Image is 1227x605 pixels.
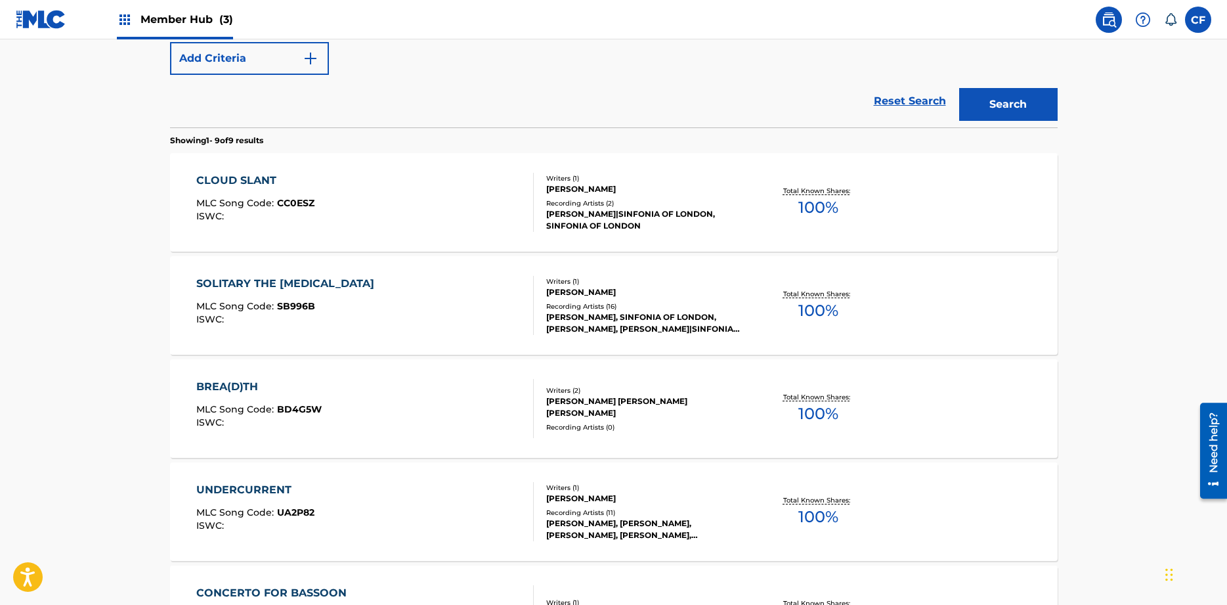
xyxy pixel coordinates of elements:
span: MLC Song Code : [196,506,277,518]
div: [PERSON_NAME]|SINFONIA OF LONDON, SINFONIA OF LONDON [546,208,744,232]
img: Top Rightsholders [117,12,133,28]
p: Total Known Shares: [783,495,853,505]
span: ISWC : [196,416,227,428]
span: ISWC : [196,313,227,325]
span: 100 % [798,505,838,529]
img: MLC Logo [16,10,66,29]
img: search [1101,12,1117,28]
span: (3) [219,13,233,26]
div: Drag [1165,555,1173,594]
p: Total Known Shares: [783,186,853,196]
div: [PERSON_NAME] [546,493,744,504]
span: Member Hub [140,12,233,27]
div: Writers ( 1 ) [546,173,744,183]
p: Total Known Shares: [783,289,853,299]
img: help [1135,12,1151,28]
a: SOLITARY THE [MEDICAL_DATA]MLC Song Code:SB996BISWC:Writers (1)[PERSON_NAME]Recording Artists (16... [170,256,1058,355]
span: ISWC : [196,520,227,531]
span: SB996B [277,300,315,312]
iframe: Resource Center [1190,396,1227,505]
span: UA2P82 [277,506,314,518]
div: [PERSON_NAME] [546,286,744,298]
div: [PERSON_NAME] [PERSON_NAME] [PERSON_NAME] [546,395,744,419]
div: [PERSON_NAME], [PERSON_NAME], [PERSON_NAME], [PERSON_NAME], [PERSON_NAME], [PERSON_NAME], [PERSON... [546,518,744,541]
iframe: Chat Widget [1161,542,1227,605]
div: UNDERCURRENT [196,482,314,498]
p: Showing 1 - 9 of 9 results [170,135,263,146]
span: 100 % [798,402,838,426]
a: BREA(D)THMLC Song Code:BD4G5WISWC:Writers (2)[PERSON_NAME] [PERSON_NAME] [PERSON_NAME]Recording A... [170,359,1058,458]
span: MLC Song Code : [196,403,277,415]
div: CLOUD SLANT [196,173,314,189]
div: Writers ( 1 ) [546,483,744,493]
a: CLOUD SLANTMLC Song Code:CC0ESZISWC:Writers (1)[PERSON_NAME]Recording Artists (2)[PERSON_NAME]|SI... [170,153,1058,252]
div: Recording Artists ( 11 ) [546,508,744,518]
div: Writers ( 1 ) [546,277,744,286]
div: Recording Artists ( 2 ) [546,198,744,208]
div: CONCERTO FOR BASSOON [196,585,353,601]
a: Public Search [1096,7,1122,33]
span: ISWC : [196,210,227,222]
span: MLC Song Code : [196,197,277,209]
span: BD4G5W [277,403,322,415]
div: User Menu [1185,7,1211,33]
button: Search [959,88,1058,121]
div: Writers ( 2 ) [546,386,744,395]
span: CC0ESZ [277,197,314,209]
a: Reset Search [867,87,953,116]
div: [PERSON_NAME], SINFONIA OF LONDON, [PERSON_NAME], [PERSON_NAME]|SINFONIA OF LONDON|[PERSON_NAME],... [546,311,744,335]
form: Search Form [170,1,1058,127]
div: Recording Artists ( 16 ) [546,302,744,311]
div: Recording Artists ( 0 ) [546,422,744,432]
a: UNDERCURRENTMLC Song Code:UA2P82ISWC:Writers (1)[PERSON_NAME]Recording Artists (11)[PERSON_NAME],... [170,462,1058,561]
p: Total Known Shares: [783,392,853,402]
div: Help [1130,7,1156,33]
div: Notifications [1164,13,1177,26]
span: 100 % [798,299,838,323]
div: SOLITARY THE [MEDICAL_DATA] [196,276,381,292]
button: Add Criteria [170,42,329,75]
img: 9d2ae6d4665cec9f34b9.svg [303,51,318,66]
span: MLC Song Code : [196,300,277,312]
div: [PERSON_NAME] [546,183,744,195]
div: BREA(D)TH [196,379,322,395]
span: 100 % [798,196,838,219]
